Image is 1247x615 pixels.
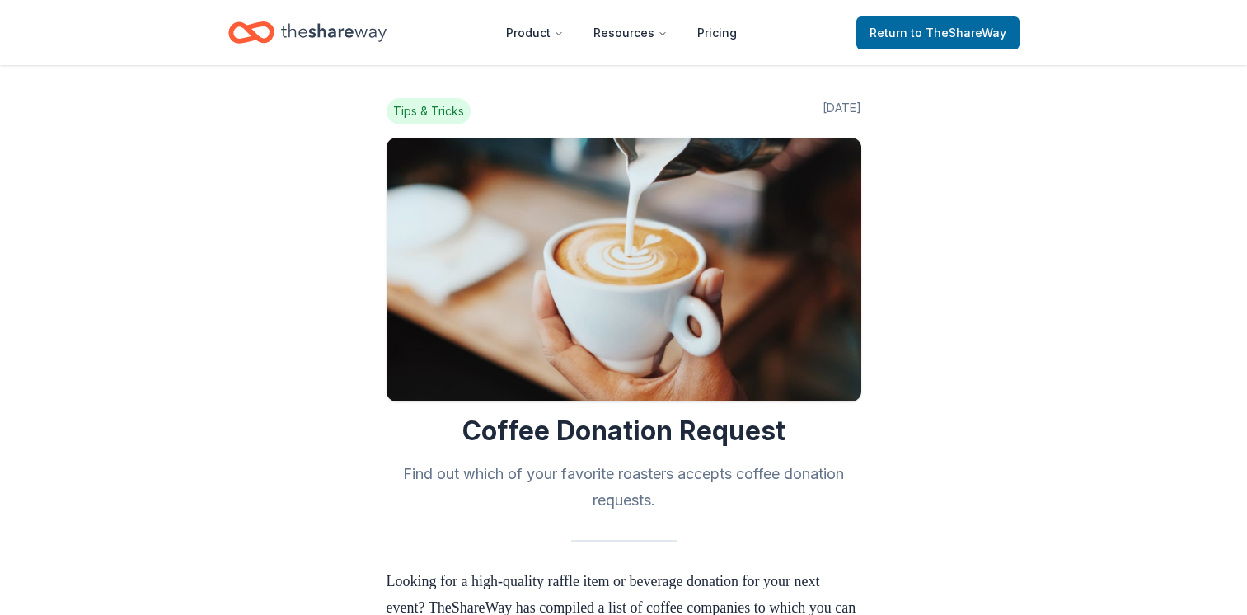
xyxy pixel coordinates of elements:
[580,16,681,49] button: Resources
[493,16,577,49] button: Product
[228,13,387,52] a: Home
[387,415,861,448] h1: Coffee Donation Request
[387,138,861,401] img: Image for Coffee Donation Request
[387,98,471,124] span: Tips & Tricks
[493,13,750,52] nav: Main
[911,26,1006,40] span: to TheShareWay
[870,23,1006,43] span: Return
[823,98,861,124] span: [DATE]
[856,16,1020,49] a: Returnto TheShareWay
[684,16,750,49] a: Pricing
[387,461,861,514] h2: Find out which of your favorite roasters accepts coffee donation requests.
